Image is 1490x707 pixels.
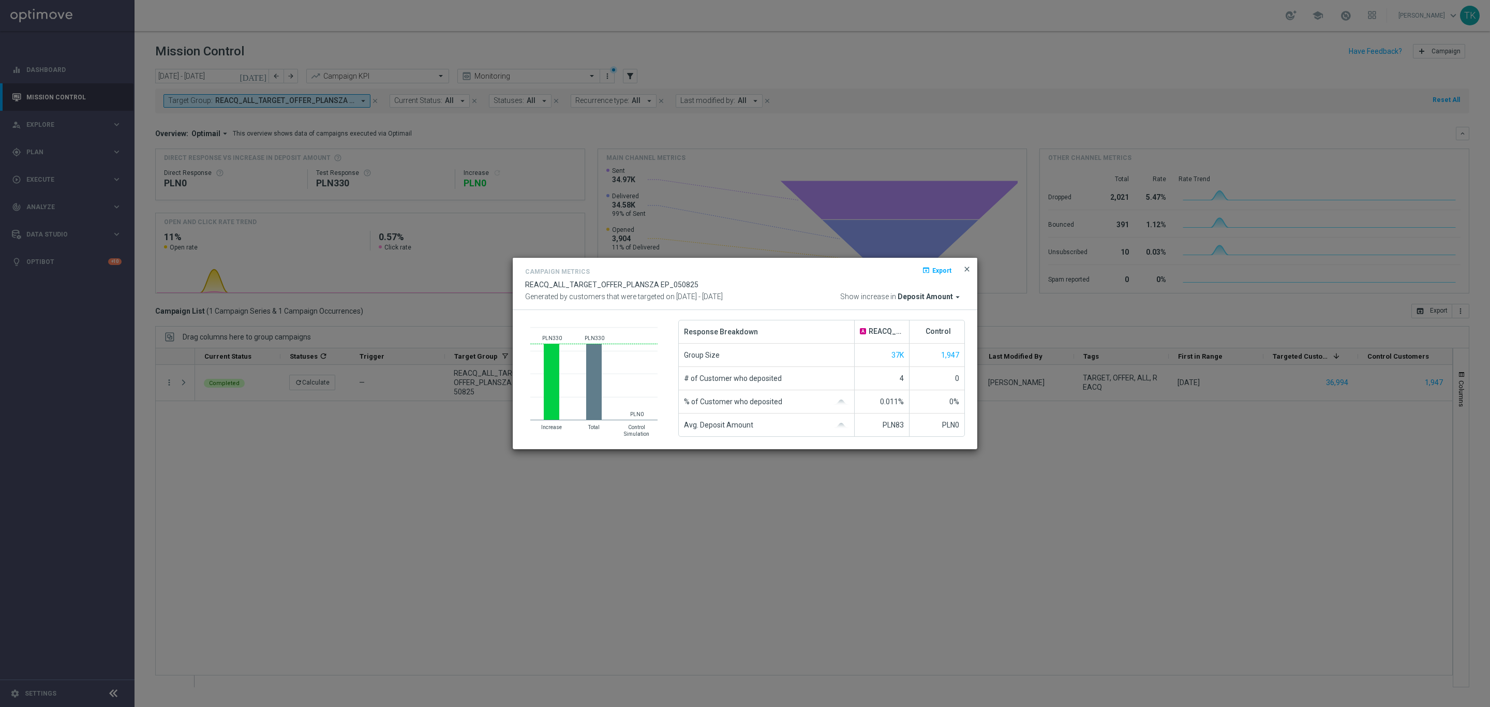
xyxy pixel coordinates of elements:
span: Control [926,327,951,336]
text: PLN330 [585,335,604,341]
span: 0% [949,397,959,406]
text: Control Simulation [624,424,649,437]
span: [DATE] - [DATE] [676,292,723,301]
span: PLN0 [942,421,959,429]
span: Group Size [684,344,720,366]
text: PLN0 [630,411,644,417]
span: Generated by customers that were targeted on [525,292,675,301]
span: Response Breakdown [684,320,758,343]
span: # of Customer who deposited [684,367,782,390]
span: REACQ_ALL_TARGET_OFFER_PLANSZA EP_050825 [525,281,698,289]
span: A [860,328,866,334]
span: PLN83 [883,421,904,429]
img: gaussianGrey.svg [833,423,849,428]
span: % of Customer who deposited [684,390,782,413]
span: close [963,265,971,273]
text: PLN330 [542,335,562,341]
h4: Campaign Metrics [525,268,590,275]
button: Deposit Amount arrow_drop_down [898,292,965,302]
span: REACQ_ALL_TARGET_OFFER_PLANSZA EP_050825 [869,327,904,336]
span: 0 [955,374,959,382]
img: gaussianGrey.svg [833,400,849,405]
span: 4 [900,374,904,382]
i: open_in_browser [922,266,930,274]
i: arrow_drop_down [953,292,962,302]
span: Show unique customers [941,351,959,359]
text: Increase [541,424,562,430]
span: Show increase in [840,292,896,302]
span: Show unique customers [891,351,904,359]
span: Deposit Amount [898,292,953,302]
button: open_in_browser Export [921,264,952,276]
text: Total [588,424,600,430]
span: 0.011% [880,397,904,406]
span: Export [932,267,951,274]
span: Avg. Deposit Amount [684,414,753,436]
